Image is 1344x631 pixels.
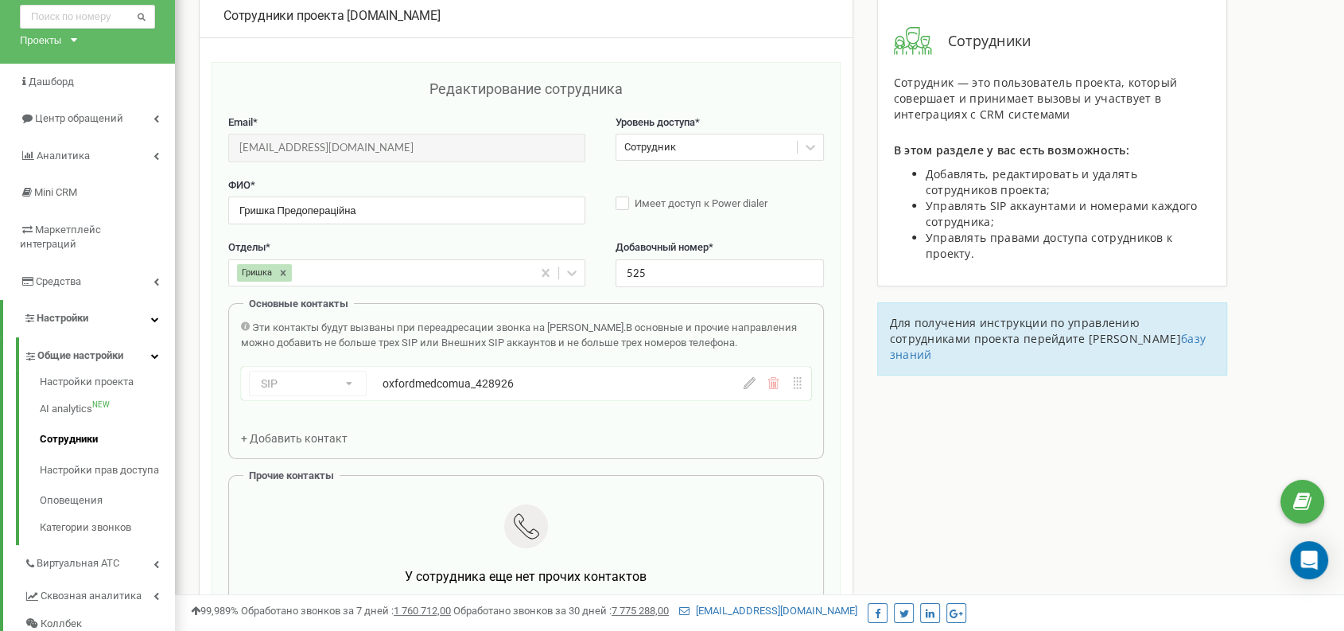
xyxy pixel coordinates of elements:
[40,516,175,536] a: Категории звонков
[24,545,175,578] a: Виртуальная АТС
[20,5,155,29] input: Поиск по номеру
[37,150,90,162] span: Аналитика
[237,264,274,282] div: Гришка
[37,349,123,364] span: Общие настройки
[616,116,695,128] span: Уровень доступа
[926,166,1137,197] span: Добавлять, редактировать и удалять сотрудников проекта;
[241,432,348,445] span: + Добавить контакт
[35,112,123,124] span: Центр обращений
[249,469,334,481] span: Прочие контакты
[405,569,647,584] span: У сотрудника еще нет прочих контактов
[616,259,824,287] input: Укажите добавочный номер
[223,8,344,23] span: Сотрудники проекта
[429,80,623,97] span: Редактирование сотрудника
[223,7,829,25] div: [DOMAIN_NAME]
[228,116,253,128] span: Email
[40,375,175,394] a: Настройки проекта
[20,224,101,251] span: Маркетплейс интеграций
[241,367,811,400] div: SIPoxfordmedcomua_428926
[24,337,175,370] a: Общие настройки
[228,134,585,162] input: Введите Email
[40,455,175,486] a: Настройки прав доступа
[24,578,175,610] a: Сквозная аналитика
[383,376,665,391] div: oxfordmedcomua_428926
[394,605,451,617] u: 1 760 712,00
[624,140,676,155] div: Сотрудник
[249,298,348,310] span: Основные контакты
[191,605,239,617] span: 99,989%
[41,589,142,604] span: Сквозная аналитика
[894,75,1178,122] span: Сотрудник — это пользователь проекта, который совершает и принимает вызовы и участвует в интеграц...
[894,142,1129,158] span: В этом разделе у вас есть возможность:
[635,197,767,209] span: Имеет доступ к Power dialer
[40,394,175,425] a: AI analyticsNEW
[1290,541,1328,579] div: Open Intercom Messenger
[612,605,669,617] u: 7 775 288,00
[616,241,709,253] span: Добавочный номер
[36,275,81,287] span: Средства
[453,605,669,617] span: Обработано звонков за 30 дней :
[20,33,61,48] div: Проекты
[228,197,585,224] input: Введите ФИО
[926,198,1198,229] span: Управлять SIP аккаунтами и номерами каждого сотрудника;
[3,300,175,337] a: Настройки
[29,76,74,88] span: Дашборд
[40,485,175,516] a: Оповещения
[228,179,251,191] span: ФИО
[679,605,857,617] a: [EMAIL_ADDRESS][DOMAIN_NAME]
[890,315,1181,346] span: Для получения инструкции по управлению сотрудниками проекта перейдите [PERSON_NAME]
[241,605,451,617] span: Обработано звонков за 7 дней :
[40,424,175,455] a: Сотрудники
[932,31,1031,52] span: Сотрудники
[37,312,88,324] span: Настройки
[252,321,626,333] span: Эти контакты будут вызваны при переадресации звонка на [PERSON_NAME].
[890,331,1206,362] a: базу знаний
[926,230,1173,261] span: Управлять правами доступа сотрудников к проекту.
[34,186,77,198] span: Mini CRM
[228,241,266,253] span: Отделы
[37,556,119,571] span: Виртуальная АТС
